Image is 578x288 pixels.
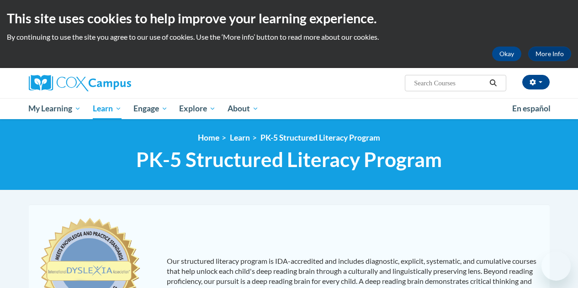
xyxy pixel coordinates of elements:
button: Account Settings [522,75,550,89]
a: More Info [528,47,571,61]
iframe: Button to launch messaging window [541,251,571,281]
button: Search [486,78,500,89]
img: Cox Campus [29,75,131,91]
span: Learn [93,103,122,114]
span: My Learning [28,103,81,114]
a: PK-5 Structured Literacy Program [260,133,380,142]
button: Okay [492,47,521,61]
a: Learn [87,98,127,119]
p: By continuing to use the site you agree to our use of cookies. Use the ‘More info’ button to read... [7,32,571,42]
a: Engage [127,98,174,119]
span: En español [512,104,551,113]
h2: This site uses cookies to help improve your learning experience. [7,9,571,27]
span: PK-5 Structured Literacy Program [136,147,442,172]
span: Explore [179,103,216,114]
a: My Learning [23,98,87,119]
a: Learn [230,133,250,142]
a: Explore [173,98,222,119]
span: About [228,103,259,114]
input: Search Courses [413,78,486,89]
a: Cox Campus [29,75,193,91]
a: About [222,98,265,119]
a: Home [198,133,219,142]
div: Main menu [22,98,557,119]
a: En español [506,99,557,118]
span: Engage [133,103,168,114]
